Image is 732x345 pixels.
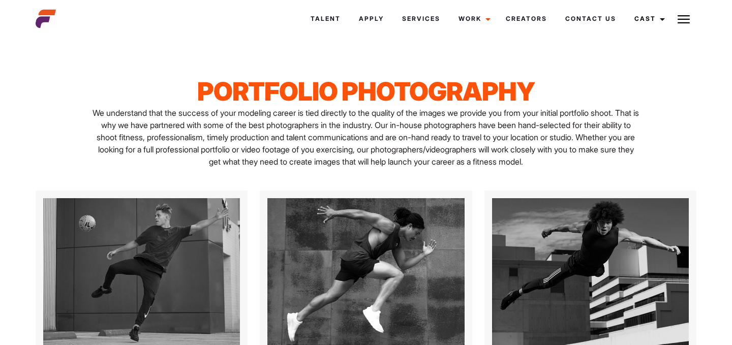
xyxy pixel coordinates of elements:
[393,5,449,33] a: Services
[449,5,497,33] a: Work
[91,107,640,168] p: We understand that the success of your modeling career is tied directly to the quality of the ima...
[350,5,393,33] a: Apply
[497,5,556,33] a: Creators
[556,5,625,33] a: Contact Us
[147,76,584,107] h1: Portfolio Photography
[678,13,690,25] img: Burger icon
[625,5,671,33] a: Cast
[36,9,56,29] img: cropped-aefm-brand-fav-22-square.png
[301,5,350,33] a: Talent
